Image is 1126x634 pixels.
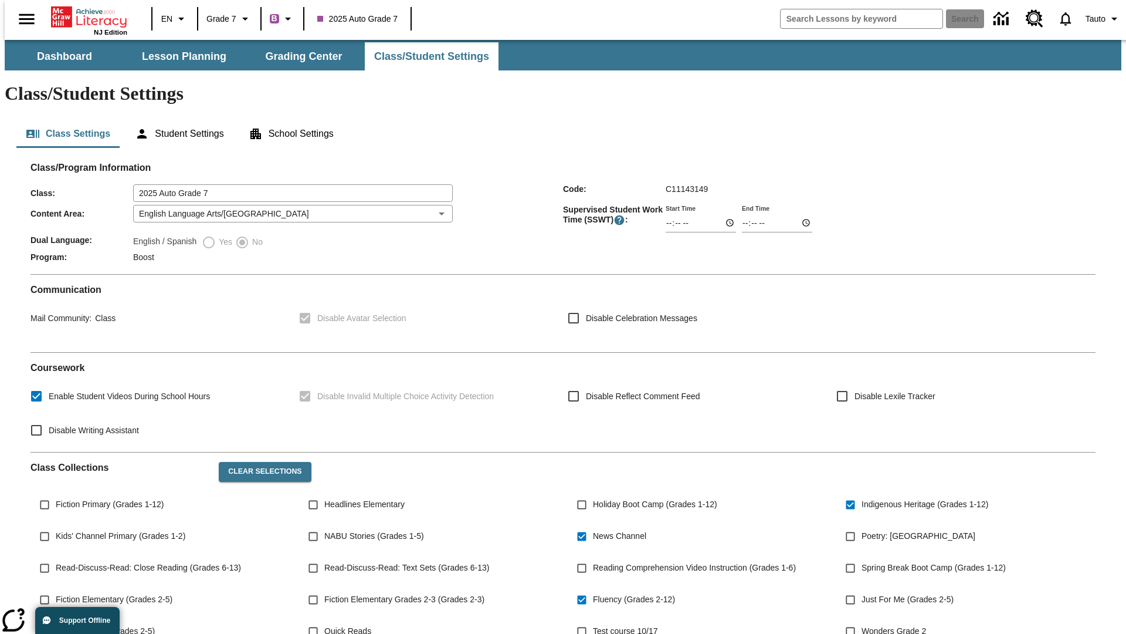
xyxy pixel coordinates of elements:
[133,252,154,262] span: Boost
[317,312,406,325] span: Disable Avatar Selection
[317,390,494,403] span: Disable Invalid Multiple Choice Activity Detection
[249,236,263,248] span: No
[9,2,44,36] button: Open side menu
[94,29,127,36] span: NJ Edition
[324,562,489,574] span: Read-Discuss-Read: Text Sets (Grades 6-13)
[56,498,164,511] span: Fiction Primary (Grades 1-12)
[742,204,769,213] label: End Time
[265,50,342,63] span: Grading Center
[30,462,209,473] h2: Class Collections
[30,188,133,198] span: Class :
[219,462,311,482] button: Clear Selections
[862,593,954,606] span: Just For Me (Grades 2-5)
[1019,3,1050,35] a: Resource Center, Will open in new tab
[30,252,133,262] span: Program :
[16,120,120,148] button: Class Settings
[30,313,91,323] span: Mail Community :
[324,498,405,511] span: Headlines Elementary
[5,40,1121,70] div: SubNavbar
[317,13,398,25] span: 2025 Auto Grade 7
[862,562,1006,574] span: Spring Break Boot Camp (Grades 1-12)
[30,209,133,218] span: Content Area :
[30,284,1096,295] h2: Communication
[126,42,243,70] button: Lesson Planning
[1050,4,1081,34] a: Notifications
[30,174,1096,265] div: Class/Program Information
[1081,8,1126,29] button: Profile/Settings
[30,362,1096,373] h2: Course work
[862,498,988,511] span: Indigenous Heritage (Grades 1-12)
[30,162,1096,173] h2: Class/Program Information
[56,562,241,574] span: Read-Discuss-Read: Close Reading (Grades 6-13)
[5,83,1121,104] h1: Class/Student Settings
[586,312,697,325] span: Disable Celebration Messages
[666,184,708,194] span: C11143149
[216,236,232,248] span: Yes
[593,593,675,606] span: Fluency (Grades 2-12)
[613,214,625,226] button: Supervised Student Work Time is the timeframe when students can take LevelSet and when lessons ar...
[56,530,185,542] span: Kids' Channel Primary (Grades 1-2)
[133,235,196,249] label: English / Spanish
[239,120,343,148] button: School Settings
[324,593,484,606] span: Fiction Elementary Grades 2-3 (Grades 2-3)
[324,530,424,542] span: NABU Stories (Grades 1-5)
[133,184,453,202] input: Class
[51,4,127,36] div: Home
[30,284,1096,343] div: Communication
[374,50,489,63] span: Class/Student Settings
[781,9,942,28] input: search field
[272,11,277,26] span: B
[30,362,1096,443] div: Coursework
[1086,13,1105,25] span: Tauto
[586,390,700,403] span: Disable Reflect Comment Feed
[862,530,975,542] span: Poetry: [GEOGRAPHIC_DATA]
[265,8,300,29] button: Boost Class color is purple. Change class color
[6,42,123,70] button: Dashboard
[49,390,210,403] span: Enable Student Videos During School Hours
[593,498,717,511] span: Holiday Boot Camp (Grades 1-12)
[202,8,257,29] button: Grade: Grade 7, Select a grade
[593,530,646,542] span: News Channel
[161,13,172,25] span: EN
[142,50,226,63] span: Lesson Planning
[156,8,194,29] button: Language: EN, Select a language
[563,205,666,226] span: Supervised Student Work Time (SSWT) :
[49,424,139,437] span: Disable Writing Assistant
[245,42,362,70] button: Grading Center
[5,42,500,70] div: SubNavbar
[986,3,1019,35] a: Data Center
[126,120,233,148] button: Student Settings
[365,42,498,70] button: Class/Student Settings
[563,184,666,194] span: Code :
[59,616,110,625] span: Support Offline
[30,235,133,245] span: Dual Language :
[51,5,127,29] a: Home
[133,205,453,222] div: English Language Arts/[GEOGRAPHIC_DATA]
[593,562,796,574] span: Reading Comprehension Video Instruction (Grades 1-6)
[56,593,172,606] span: Fiction Elementary (Grades 2-5)
[206,13,236,25] span: Grade 7
[37,50,92,63] span: Dashboard
[16,120,1110,148] div: Class/Student Settings
[91,313,116,323] span: Class
[854,390,935,403] span: Disable Lexile Tracker
[666,204,696,213] label: Start Time
[35,607,120,634] button: Support Offline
